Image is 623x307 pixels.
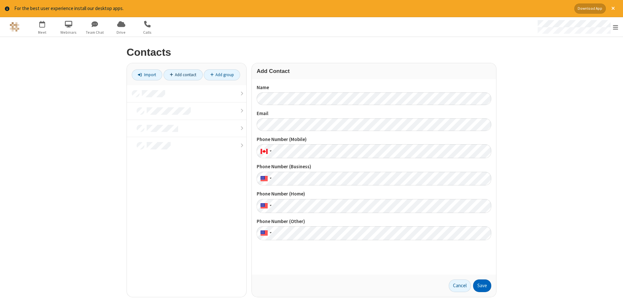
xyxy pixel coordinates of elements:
[257,110,491,117] label: Email
[257,218,491,225] label: Phone Number (Other)
[473,279,491,292] button: Save
[127,47,496,58] h2: Contacts
[531,17,623,37] div: Open menu
[574,4,606,14] button: Download App
[449,279,471,292] a: Cancel
[257,68,491,74] h3: Add Contact
[164,69,203,80] a: Add contact
[257,163,491,171] label: Phone Number (Business)
[56,30,81,35] span: Webinars
[257,136,491,143] label: Phone Number (Mobile)
[608,4,618,14] button: Close alert
[132,69,162,80] a: Import
[109,30,133,35] span: Drive
[257,172,274,186] div: United States: + 1
[135,30,160,35] span: Calls
[2,17,27,37] button: Logo
[14,5,569,12] div: For the best user experience install our desktop apps.
[257,199,274,213] div: United States: + 1
[83,30,107,35] span: Team Chat
[257,84,491,91] label: Name
[204,69,240,80] a: Add group
[30,30,55,35] span: Meet
[10,22,19,32] img: QA Selenium DO NOT DELETE OR CHANGE
[257,144,274,158] div: Canada: + 1
[257,190,491,198] label: Phone Number (Home)
[257,226,274,240] div: United States: + 1
[607,290,618,302] iframe: Chat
